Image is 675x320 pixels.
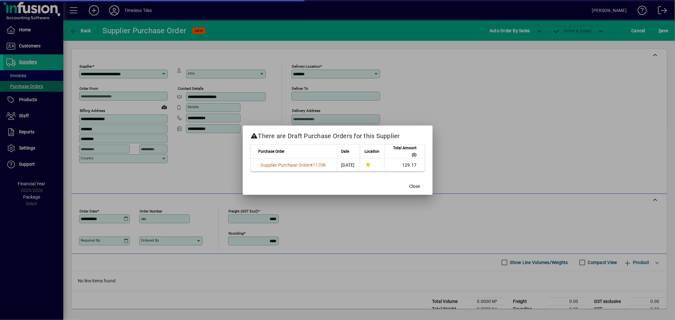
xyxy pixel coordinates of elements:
span: # [310,163,313,168]
h2: There are Draft Purchase Orders for this Supplier [243,126,433,144]
span: Location [365,148,379,155]
td: [DATE] [337,159,360,171]
td: 129.17 [384,159,425,171]
span: Dunedin [364,162,380,169]
span: Date [341,148,349,155]
span: Total Amount ($) [388,145,417,158]
span: Close [409,183,420,190]
span: 11708 [313,163,326,168]
span: Purchase Order [259,148,285,155]
a: Supplier Purchase Order#11708 [259,162,328,169]
button: Close [405,181,425,192]
span: Supplier Purchase Order [261,163,310,168]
